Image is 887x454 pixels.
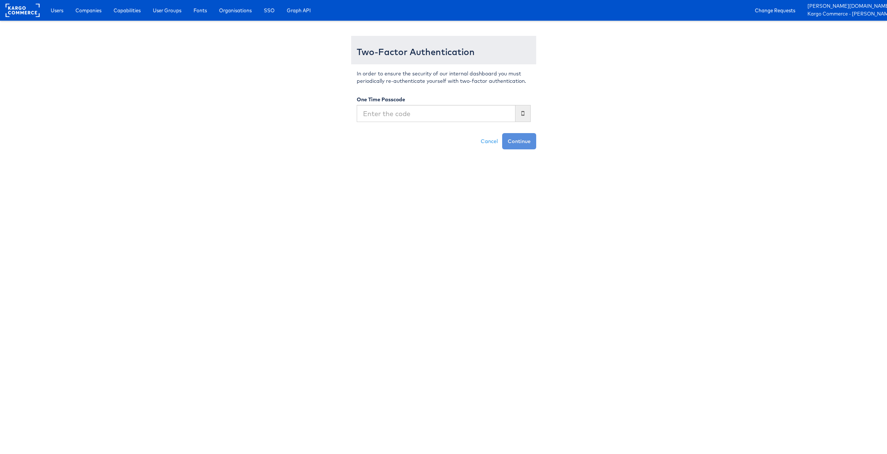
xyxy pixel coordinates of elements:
span: User Groups [153,7,181,14]
a: Cancel [476,133,502,149]
a: Change Requests [749,4,801,17]
a: Kargo Commerce - [PERSON_NAME] [807,10,881,18]
a: Fonts [188,4,212,17]
span: Graph API [287,7,311,14]
p: In order to ensure the security of our internal dashboard you must periodically re-authenticate y... [357,70,531,85]
span: Capabilities [114,7,141,14]
span: SSO [264,7,275,14]
label: One Time Passcode [357,96,405,103]
a: Users [45,4,69,17]
span: Companies [75,7,101,14]
span: Organisations [219,7,252,14]
button: Continue [502,133,536,149]
a: Graph API [281,4,316,17]
a: User Groups [147,4,187,17]
a: Companies [70,4,107,17]
a: SSO [258,4,280,17]
a: [PERSON_NAME][DOMAIN_NAME][EMAIL_ADDRESS][PERSON_NAME][DOMAIN_NAME] [807,3,881,10]
a: Organisations [214,4,257,17]
span: Fonts [194,7,207,14]
h3: Two-Factor Authentication [357,47,531,57]
span: Users [51,7,63,14]
a: Capabilities [108,4,146,17]
input: Enter the code [357,105,515,122]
